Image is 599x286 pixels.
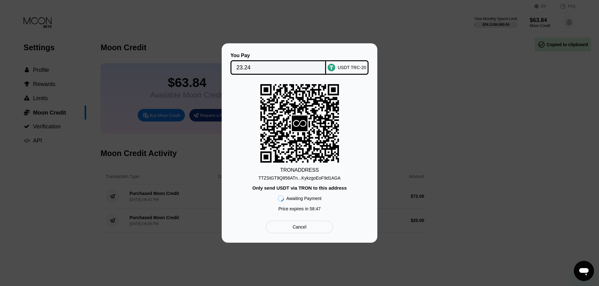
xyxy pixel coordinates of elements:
div: Price expires in [278,206,321,211]
div: TRON ADDRESS [280,167,319,173]
div: Cancel [293,224,307,230]
div: TTZStGT9Q856ATn...KykzgoEoF9d1AGA [258,175,341,181]
div: Only send USDT via TRON to this address [252,185,347,191]
div: You PayUSDT TRC-20 [231,53,368,75]
div: You Pay [230,53,326,58]
div: Awaiting Payment [286,196,322,201]
div: USDT TRC-20 [338,65,366,70]
span: 58 : 47 [310,206,321,211]
div: Cancel [266,221,333,233]
div: TTZStGT9Q856ATn...KykzgoEoF9d1AGA [258,173,341,181]
iframe: Button to launch messaging window, conversation in progress [574,261,594,281]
